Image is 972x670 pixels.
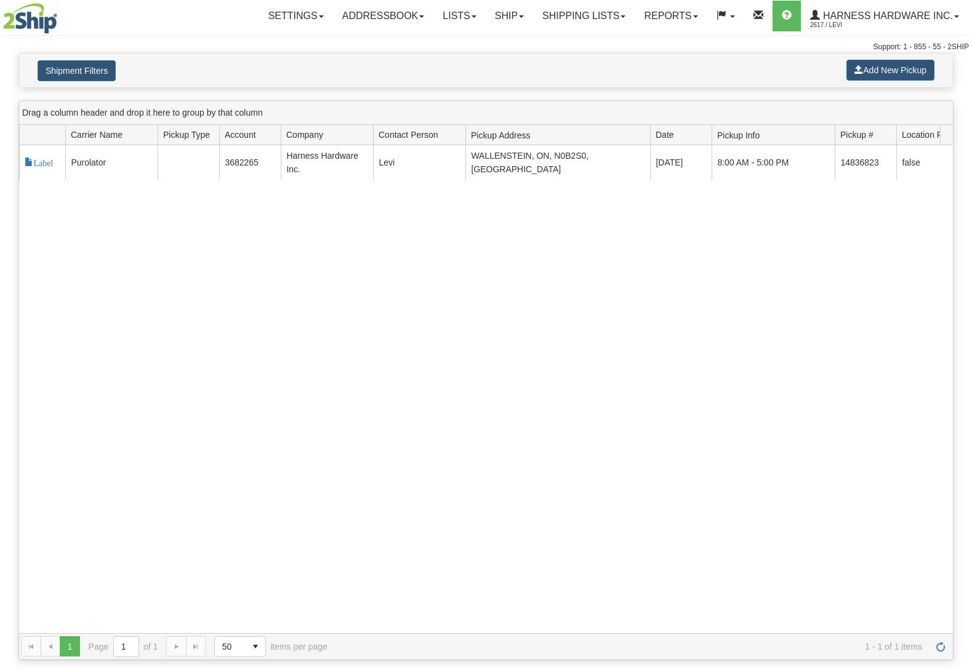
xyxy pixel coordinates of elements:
[333,1,434,31] a: Addressbook
[345,642,922,652] span: 1 - 1 of 1 items
[656,129,674,141] span: Date
[214,636,266,657] span: Page sizes drop down
[25,158,53,166] span: Label
[281,145,373,180] td: Harness Hardware Inc.
[944,272,971,397] iframe: chat widget
[3,3,57,34] img: logo2617.jpg
[902,129,953,141] span: Location Pickup
[219,145,281,180] td: 3682265
[433,1,485,31] a: Lists
[71,129,123,141] span: Carrier Name
[635,1,707,31] a: Reports
[810,19,902,31] span: 2617 / Levi
[712,145,835,180] td: 8:00 AM - 5:00 PM
[373,145,465,180] td: Levi
[650,145,712,180] td: [DATE]
[820,10,953,21] span: Harness Hardware Inc.
[379,129,438,141] span: Contact Person
[486,1,533,31] a: Ship
[931,636,950,656] a: Refresh
[25,158,53,167] a: Label
[896,145,958,180] td: false
[465,145,650,180] td: WALLENSTEIN, ON, N0B2S0, [GEOGRAPHIC_DATA]
[286,129,323,141] span: Company
[533,1,635,31] a: Shipping lists
[225,129,256,141] span: Account
[65,145,158,180] td: Purolator
[214,636,327,657] span: items per page
[471,126,650,145] span: Pickup Address
[114,637,139,656] input: Page 1
[3,42,969,52] div: Support: 1 - 855 - 55 - 2SHIP
[835,145,896,180] td: 14836823
[222,640,238,653] span: 50
[846,60,934,81] button: Add New Pickup
[259,1,333,31] a: Settings
[163,129,210,141] span: Pickup Type
[19,101,953,125] div: grid grouping header
[60,636,79,656] span: Page 1
[89,636,158,657] span: Page of 1
[840,129,874,141] span: Pickup #
[38,60,116,81] button: Shipment Filters
[717,126,835,145] span: Pickup Info
[801,1,968,31] a: Harness Hardware Inc. 2617 / Levi
[246,637,265,656] span: select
